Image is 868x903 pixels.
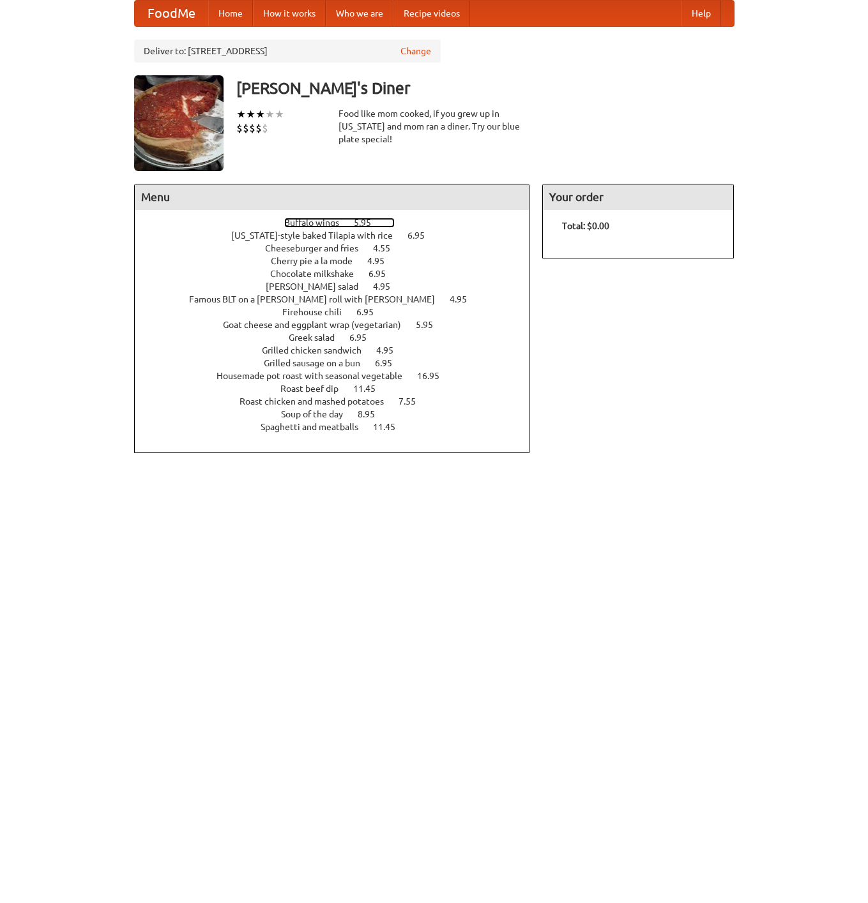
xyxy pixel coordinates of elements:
img: angular.jpg [134,75,224,171]
span: 4.95 [450,294,480,304]
span: 11.45 [353,384,388,394]
span: Buffalo wings [284,218,352,228]
a: Famous BLT on a [PERSON_NAME] roll with [PERSON_NAME] 4.95 [189,294,491,304]
li: ★ [275,107,284,121]
span: Chocolate milkshake [270,269,367,279]
li: $ [249,121,255,135]
span: Firehouse chili [282,307,354,317]
span: 7.55 [399,396,429,407]
a: Roast beef dip 11.45 [280,384,399,394]
h4: Menu [135,184,529,210]
span: 4.95 [373,281,403,292]
span: 8.95 [358,409,388,419]
span: Roast beef dip [280,384,351,394]
li: ★ [265,107,275,121]
span: 6.95 [407,230,438,241]
li: ★ [236,107,246,121]
span: Housemade pot roast with seasonal vegetable [217,371,415,381]
span: [PERSON_NAME] salad [266,281,371,292]
a: Goat cheese and eggplant wrap (vegetarian) 5.95 [223,320,457,330]
li: $ [236,121,243,135]
span: 6.95 [375,358,405,368]
li: $ [243,121,249,135]
span: 6.95 [356,307,386,317]
a: Cherry pie a la mode 4.95 [271,256,408,266]
a: [US_STATE]-style baked Tilapia with rice 6.95 [231,230,448,241]
span: Spaghetti and meatballs [261,422,371,432]
li: ★ [246,107,255,121]
a: Change [400,45,431,57]
li: $ [262,121,268,135]
a: Cheeseburger and fries 4.55 [265,243,414,253]
span: Roast chicken and mashed potatoes [240,396,397,407]
a: Who we are [326,1,393,26]
span: 5.95 [416,320,446,330]
span: Grilled sausage on a bun [264,358,373,368]
h3: [PERSON_NAME]'s Diner [236,75,735,101]
span: Soup of the day [281,409,356,419]
div: Deliver to: [STREET_ADDRESS] [134,40,441,63]
a: Buffalo wings 5.95 [284,218,395,228]
span: Cherry pie a la mode [271,256,365,266]
a: Home [208,1,253,26]
a: Soup of the day 8.95 [281,409,399,419]
a: Housemade pot roast with seasonal vegetable 16.95 [217,371,463,381]
h4: Your order [543,184,733,210]
span: 6.95 [369,269,399,279]
span: 6.95 [349,332,379,343]
b: Total: $0.00 [562,221,609,231]
a: Greek salad 6.95 [289,332,390,343]
span: 11.45 [373,422,408,432]
span: 4.95 [367,256,397,266]
a: Chocolate milkshake 6.95 [270,269,409,279]
li: $ [255,121,262,135]
span: Famous BLT on a [PERSON_NAME] roll with [PERSON_NAME] [189,294,448,304]
a: [PERSON_NAME] salad 4.95 [266,281,414,292]
span: 16.95 [417,371,452,381]
span: Greek salad [289,332,347,343]
a: How it works [253,1,326,26]
a: Grilled chicken sandwich 4.95 [262,345,417,355]
a: FoodMe [135,1,208,26]
span: 5.95 [354,218,384,228]
div: Food like mom cooked, if you grew up in [US_STATE] and mom ran a diner. Try our blue plate special! [339,107,530,146]
span: 4.55 [373,243,403,253]
span: Cheeseburger and fries [265,243,371,253]
a: Recipe videos [393,1,470,26]
span: [US_STATE]-style baked Tilapia with rice [231,230,406,241]
span: 4.95 [376,345,406,355]
li: ★ [255,107,265,121]
a: Help [681,1,721,26]
a: Spaghetti and meatballs 11.45 [261,422,419,432]
a: Roast chicken and mashed potatoes 7.55 [240,396,439,407]
span: Goat cheese and eggplant wrap (vegetarian) [223,320,414,330]
span: Grilled chicken sandwich [262,345,374,355]
a: Grilled sausage on a bun 6.95 [264,358,416,368]
a: Firehouse chili 6.95 [282,307,397,317]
